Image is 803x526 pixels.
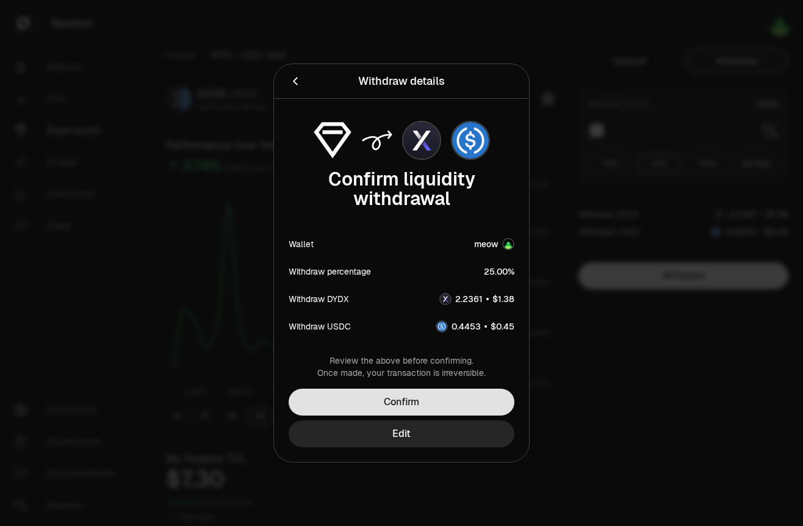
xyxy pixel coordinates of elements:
[358,73,445,90] div: Withdraw details
[437,322,447,331] img: USDC Logo
[403,122,440,159] img: DYDX Logo
[289,320,351,333] div: Withdraw USDC
[289,238,314,250] div: Wallet
[289,73,302,90] button: Back
[289,420,514,447] button: Edit
[503,239,513,249] img: Account Image
[289,293,348,305] div: Withdraw DYDX
[441,294,450,304] img: DYDX Logo
[452,122,489,159] img: USDC Logo
[474,238,514,250] button: meowAccount Image
[289,389,514,416] button: Confirm
[289,265,371,278] div: Withdraw percentage
[289,170,514,209] div: Confirm liquidity withdrawal
[289,355,514,379] div: Review the above before confirming. Once made, your transaction is irreversible.
[474,238,499,250] div: meow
